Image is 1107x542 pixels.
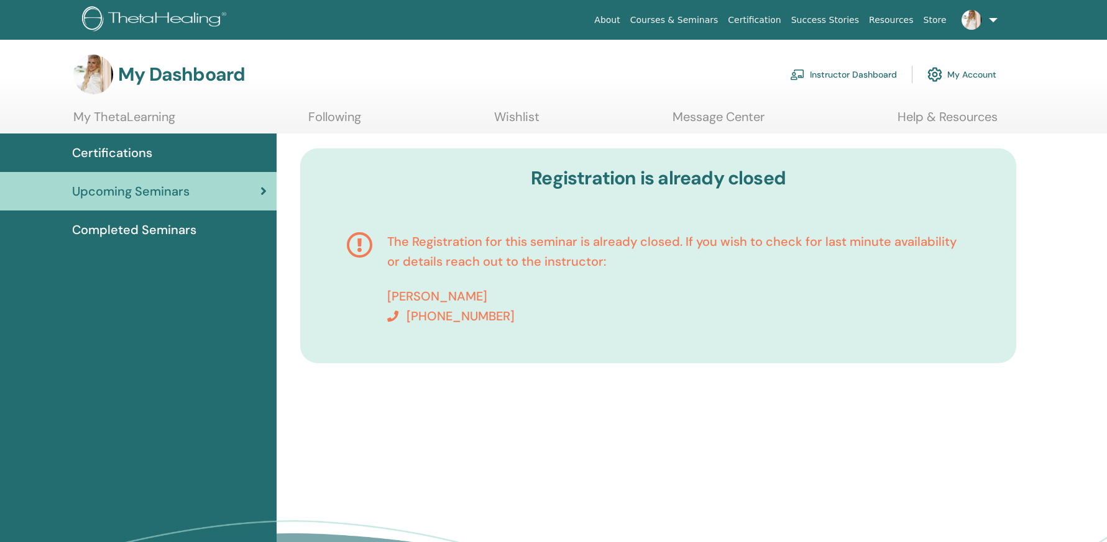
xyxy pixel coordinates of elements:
[864,9,919,32] a: Resources
[494,109,540,133] a: Wishlist
[589,9,625,32] a: About
[82,6,231,34] img: logo.png
[387,232,971,271] p: The Registration for this seminar is already closed. If you wish to check for last minute availab...
[73,109,175,133] a: My ThetaLearning
[72,220,196,239] span: Completed Seminars
[407,308,515,324] span: [PHONE_NUMBER]
[790,69,805,80] img: chalkboard-teacher.svg
[118,63,245,86] h3: My Dashboard
[673,109,765,133] a: Message Center
[625,9,723,32] a: Courses & Seminars
[927,64,942,85] img: cog.svg
[387,286,971,306] p: [PERSON_NAME]
[72,182,190,201] span: Upcoming Seminars
[786,9,864,32] a: Success Stories
[962,10,981,30] img: default.jpg
[898,109,998,133] a: Help & Resources
[723,9,786,32] a: Certification
[790,61,897,88] a: Instructor Dashboard
[919,9,952,32] a: Store
[73,55,113,94] img: default.jpg
[72,143,152,162] span: Certifications
[927,61,996,88] a: My Account
[319,167,998,189] h3: Registration is already closed
[308,109,361,133] a: Following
